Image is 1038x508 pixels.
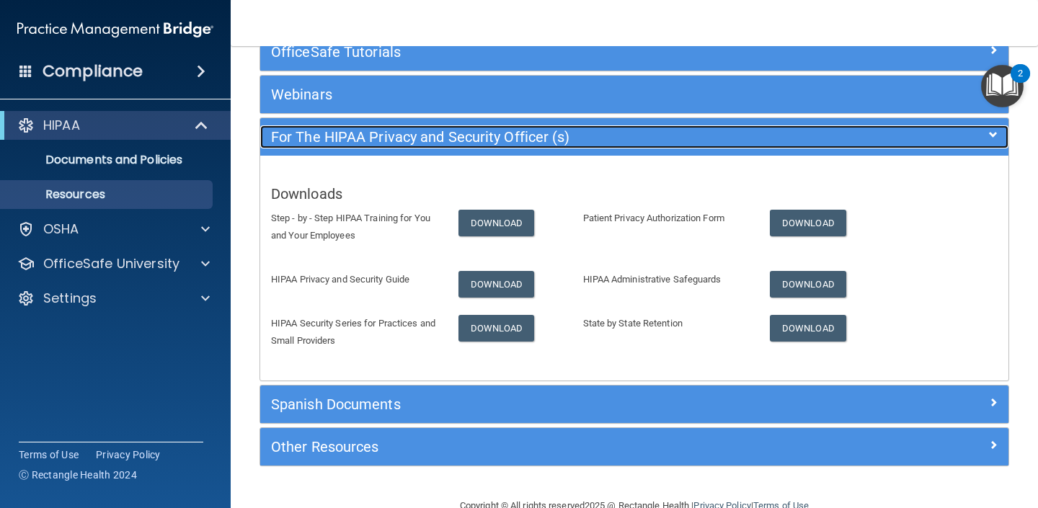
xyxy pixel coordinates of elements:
[271,83,998,106] a: Webinars
[271,129,811,145] h5: For The HIPAA Privacy and Security Officer (s)
[583,315,749,332] p: State by State Retention
[43,117,80,134] p: HIPAA
[271,125,998,148] a: For The HIPAA Privacy and Security Officer (s)
[43,220,79,238] p: OSHA
[43,255,179,272] p: OfficeSafe University
[271,393,998,416] a: Spanish Documents
[789,431,1021,489] iframe: Drift Widget Chat Controller
[458,271,535,298] a: Download
[981,65,1024,107] button: Open Resource Center, 2 new notifications
[9,187,206,202] p: Resources
[770,315,846,342] a: Download
[43,290,97,307] p: Settings
[17,290,210,307] a: Settings
[9,153,206,167] p: Documents and Policies
[1018,73,1023,92] div: 2
[271,439,811,455] h5: Other Resources
[17,255,210,272] a: OfficeSafe University
[271,210,437,244] p: Step - by - Step HIPAA Training for You and Your Employees
[770,271,846,298] a: Download
[17,15,213,44] img: PMB logo
[271,40,998,63] a: OfficeSafe Tutorials
[583,210,749,227] p: Patient Privacy Authorization Form
[458,315,535,342] a: Download
[271,396,811,412] h5: Spanish Documents
[458,210,535,236] a: Download
[583,271,749,288] p: HIPAA Administrative Safeguards
[19,447,79,462] a: Terms of Use
[271,271,437,288] p: HIPAA Privacy and Security Guide
[17,220,210,238] a: OSHA
[17,117,209,134] a: HIPAA
[19,468,137,482] span: Ⓒ Rectangle Health 2024
[271,315,437,349] p: HIPAA Security Series for Practices and Small Providers
[271,186,998,202] h5: Downloads
[271,44,811,60] h5: OfficeSafe Tutorials
[271,435,998,458] a: Other Resources
[96,447,161,462] a: Privacy Policy
[271,86,811,102] h5: Webinars
[770,210,846,236] a: Download
[43,61,143,81] h4: Compliance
